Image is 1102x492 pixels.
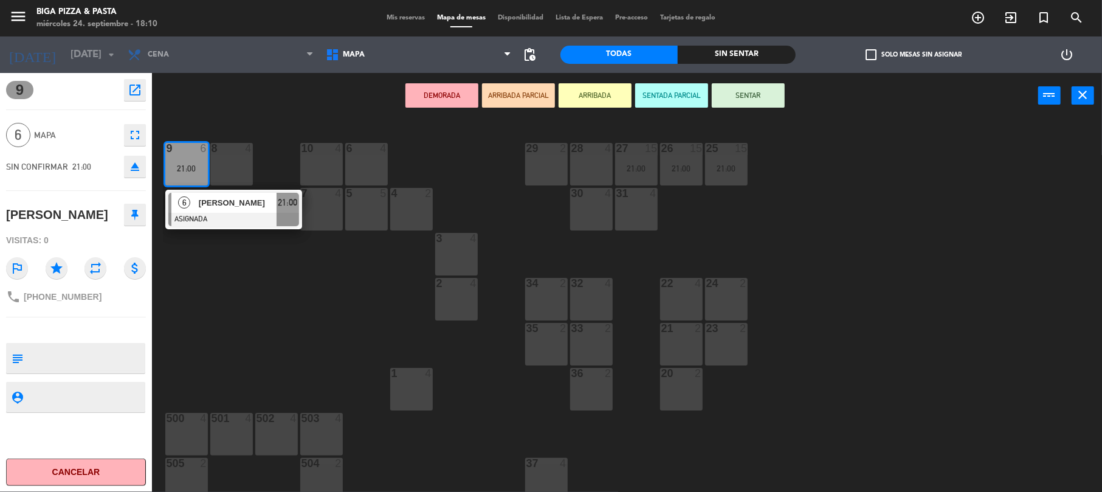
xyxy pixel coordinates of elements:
div: 4 [650,188,657,199]
span: Tarjetas de regalo [654,15,721,21]
span: check_box_outline_blank [866,49,876,60]
div: 2 [740,323,747,334]
span: Mapa de mesas [431,15,492,21]
div: 36 [571,368,572,379]
button: ARRIBADA [559,83,632,108]
div: 2 [560,143,567,154]
span: pending_actions [523,47,537,62]
span: 9 [6,81,33,99]
button: close [1072,86,1094,105]
div: 20 [661,368,662,379]
i: subject [10,352,24,365]
div: 2 [425,188,432,199]
div: 4 [560,458,567,469]
div: 21:00 [705,164,748,173]
i: close [1076,88,1090,102]
i: search [1069,10,1084,25]
div: 2 [605,323,612,334]
div: 4 [605,188,612,199]
i: arrow_drop_down [104,47,119,62]
i: eject [128,159,142,174]
div: 4 [425,368,432,379]
i: outlined_flag [6,257,28,279]
i: menu [9,7,27,26]
button: open_in_new [124,79,146,101]
i: turned_in_not [1036,10,1051,25]
div: 29 [526,143,527,154]
span: [PERSON_NAME] [199,196,277,209]
div: 26 [661,143,662,154]
div: Sin sentar [678,46,796,64]
span: Lista de Espera [549,15,609,21]
div: Todas [560,46,678,64]
div: 4 [605,278,612,289]
div: 4 [245,413,252,424]
button: DEMORADA [405,83,478,108]
div: 21:00 [165,164,208,173]
div: 4 [245,143,252,154]
i: person_pin [10,390,24,404]
div: 21 [661,323,662,334]
i: exit_to_app [1004,10,1018,25]
div: 4 [335,143,342,154]
div: 21:00 [660,164,703,173]
span: Cena [148,50,169,59]
button: ARRIBADA PARCIAL [482,83,555,108]
span: SIN CONFIRMAR [6,162,68,172]
span: Disponibilidad [492,15,549,21]
div: 4 [335,413,342,424]
div: 6 [200,143,207,154]
div: 31 [616,188,617,199]
div: 35 [526,323,527,334]
button: eject [124,156,146,178]
i: add_circle_outline [971,10,985,25]
span: Mis reservas [381,15,431,21]
div: 21:00 [615,164,658,173]
i: repeat [84,257,106,279]
div: 32 [571,278,572,289]
div: Visitas: 0 [6,230,146,251]
div: 2 [695,323,702,334]
div: 23 [706,323,707,334]
div: 22 [661,278,662,289]
div: miércoles 24. septiembre - 18:10 [36,18,157,30]
i: fullscreen [128,128,142,142]
button: SENTADA PARCIAL [635,83,708,108]
div: 15 [690,143,702,154]
span: Pre-acceso [609,15,654,21]
div: 2 [560,278,567,289]
div: 2 [695,368,702,379]
i: power_settings_new [1059,47,1074,62]
div: 4 [290,413,297,424]
button: Cancelar [6,459,146,486]
div: 4 [335,188,342,199]
div: 4 [470,278,477,289]
span: 21:00 [72,162,91,172]
i: star [46,257,67,279]
div: 2 [335,458,342,469]
div: 2 [560,323,567,334]
div: 5 [380,188,387,199]
button: SENTAR [712,83,785,108]
button: power_input [1038,86,1061,105]
div: [PERSON_NAME] [6,205,108,225]
span: 6 [6,123,30,147]
div: 2 [605,368,612,379]
div: 28 [571,143,572,154]
span: Mapa [343,50,365,59]
div: 34 [526,278,527,289]
label: Solo mesas sin asignar [866,49,962,60]
div: 15 [645,143,657,154]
